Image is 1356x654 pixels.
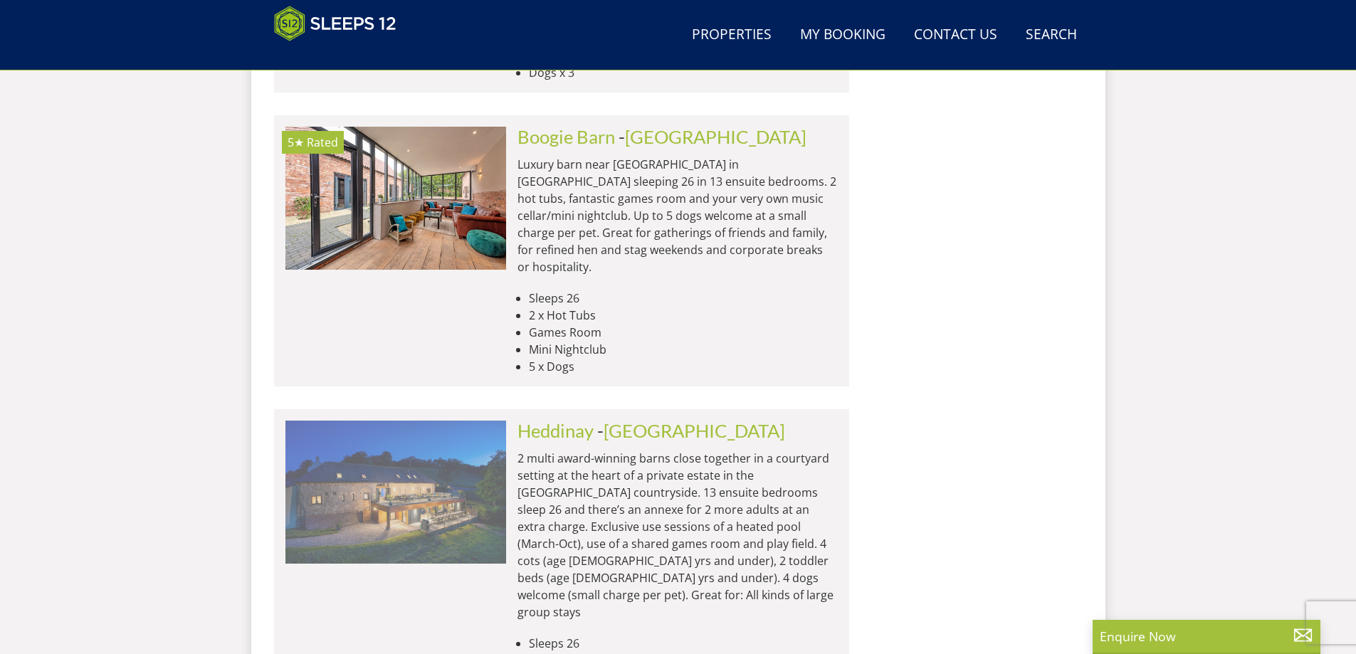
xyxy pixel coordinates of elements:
a: My Booking [794,19,891,51]
span: - [597,420,785,441]
li: 2 x Hot Tubs [529,307,838,324]
p: Luxury barn near [GEOGRAPHIC_DATA] in [GEOGRAPHIC_DATA] sleeping 26 in 13 ensuite bedrooms. 2 hot... [517,156,838,275]
p: Enquire Now [1100,627,1313,645]
span: Rated [307,135,338,150]
a: Boogie Barn [517,126,615,147]
p: 2 multi award-winning barns close together in a courtyard setting at the heart of a private estat... [517,450,838,621]
span: Boogie Barn has a 5 star rating under the Quality in Tourism Scheme [288,135,304,150]
img: open-uri20250128-24-i88lku.original. [285,421,506,563]
span: - [619,126,806,147]
iframe: Customer reviews powered by Trustpilot [267,50,416,62]
a: Heddinay [517,420,594,441]
a: [GEOGRAPHIC_DATA] [625,126,806,147]
li: 5 x Dogs [529,358,838,375]
li: Dogs x 3 [529,64,838,81]
li: Sleeps 26 [529,290,838,307]
a: [GEOGRAPHIC_DATA] [604,420,785,441]
li: Sleeps 26 [529,635,838,652]
a: Contact Us [908,19,1003,51]
img: Boogie-Barn-nottinghamshire-holiday-home-accomodation-sleeps-12.original.jpg [285,127,505,269]
a: 5★ Rated [285,127,506,269]
a: Search [1020,19,1083,51]
img: Sleeps 12 [274,6,396,41]
li: Games Room [529,324,838,341]
li: Mini Nightclub [529,341,838,358]
a: Properties [686,19,777,51]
